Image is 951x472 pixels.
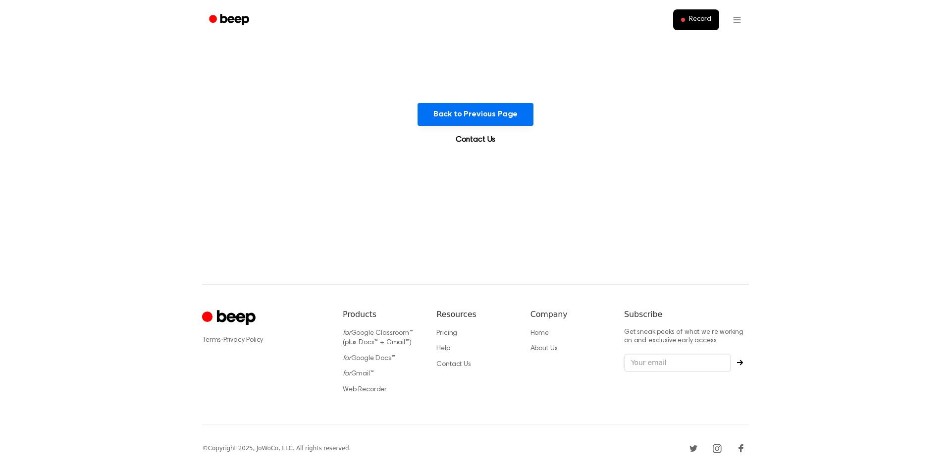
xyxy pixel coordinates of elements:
[202,444,351,453] div: © Copyright 2025, JoWoCo, LLC. All rights reserved.
[530,330,549,337] a: Home
[686,440,701,456] a: Twitter
[624,354,731,372] input: Your email
[709,440,725,456] a: Instagram
[202,10,258,30] a: Beep
[343,330,413,347] a: forGoogle Classroom™ (plus Docs™ + Gmail™)
[418,103,534,126] button: Back to Previous Page
[436,330,457,337] a: Pricing
[202,337,221,344] a: Terms
[530,309,608,320] h6: Company
[343,370,351,377] i: for
[624,309,749,320] h6: Subscribe
[733,440,749,456] a: Facebook
[202,335,327,345] div: ·
[689,15,711,24] span: Record
[530,345,558,352] a: About Us
[343,309,421,320] h6: Products
[223,337,264,344] a: Privacy Policy
[731,360,749,366] button: Subscribe
[343,330,351,337] i: for
[436,309,514,320] h6: Resources
[624,328,749,346] p: Get sneak peeks of what we’re working on and exclusive early access.
[725,8,749,32] button: Open menu
[202,309,258,328] a: Cruip
[343,386,387,393] a: Web Recorder
[436,345,450,352] a: Help
[444,134,507,146] a: Contact Us
[343,370,374,377] a: forGmail™
[343,355,351,362] i: for
[436,361,471,368] a: Contact Us
[343,355,395,362] a: forGoogle Docs™
[673,9,719,30] button: Record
